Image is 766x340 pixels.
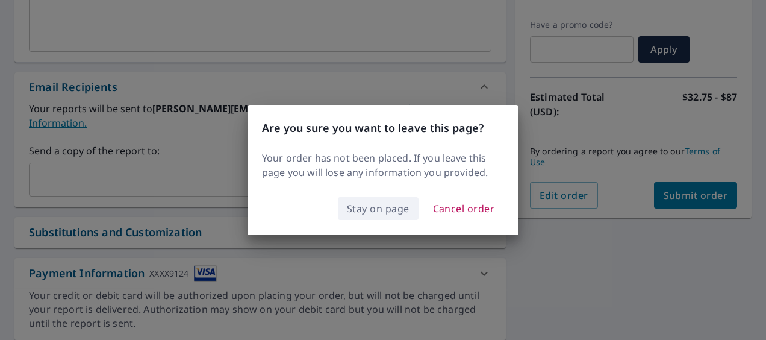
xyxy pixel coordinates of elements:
[433,200,495,217] span: Cancel order
[423,197,505,221] button: Cancel order
[262,120,504,136] h3: Are you sure you want to leave this page?
[338,197,419,220] button: Stay on page
[262,151,504,180] p: Your order has not been placed. If you leave this page you will lose any information you provided.
[347,200,409,217] span: Stay on page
